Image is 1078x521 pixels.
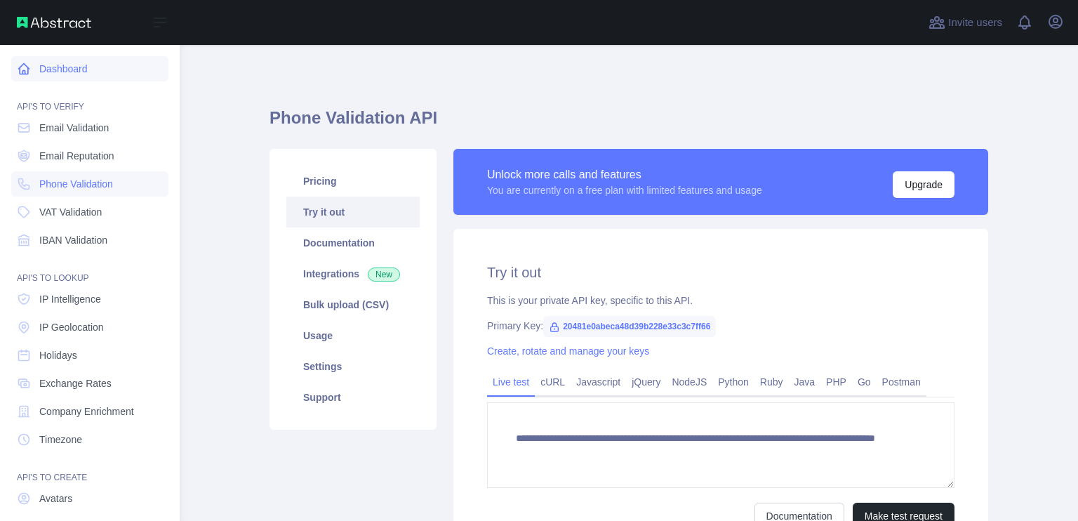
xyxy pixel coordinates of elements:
[11,427,168,452] a: Timezone
[39,404,134,418] span: Company Enrichment
[286,258,420,289] a: Integrations New
[39,376,112,390] span: Exchange Rates
[39,233,107,247] span: IBAN Validation
[286,166,420,197] a: Pricing
[39,121,109,135] span: Email Validation
[11,343,168,368] a: Holidays
[11,84,168,112] div: API'S TO VERIFY
[39,320,104,334] span: IP Geolocation
[39,433,82,447] span: Timezone
[11,171,168,197] a: Phone Validation
[877,371,926,393] a: Postman
[17,17,91,28] img: Abstract API
[893,171,954,198] button: Upgrade
[286,197,420,227] a: Try it out
[712,371,754,393] a: Python
[11,486,168,511] a: Avatars
[487,166,762,183] div: Unlock more calls and features
[286,382,420,413] a: Support
[286,227,420,258] a: Documentation
[39,177,113,191] span: Phone Validation
[789,371,821,393] a: Java
[286,289,420,320] a: Bulk upload (CSV)
[269,107,988,140] h1: Phone Validation API
[11,371,168,396] a: Exchange Rates
[852,371,877,393] a: Go
[368,268,400,282] span: New
[11,115,168,140] a: Email Validation
[487,319,954,333] div: Primary Key:
[39,205,102,219] span: VAT Validation
[543,316,716,337] span: 20481e0abeca48d39b228e33c3c7ff66
[948,15,1002,31] span: Invite users
[286,351,420,382] a: Settings
[11,199,168,225] a: VAT Validation
[11,227,168,253] a: IBAN Validation
[11,315,168,340] a: IP Geolocation
[487,183,762,197] div: You are currently on a free plan with limited features and usage
[11,286,168,312] a: IP Intelligence
[820,371,852,393] a: PHP
[571,371,626,393] a: Javascript
[626,371,666,393] a: jQuery
[666,371,712,393] a: NodeJS
[286,320,420,351] a: Usage
[39,149,114,163] span: Email Reputation
[39,292,101,306] span: IP Intelligence
[11,455,168,483] div: API'S TO CREATE
[39,492,72,506] span: Avatars
[11,399,168,424] a: Company Enrichment
[487,263,954,282] h2: Try it out
[39,348,77,362] span: Holidays
[11,256,168,284] div: API'S TO LOOKUP
[754,371,789,393] a: Ruby
[535,371,571,393] a: cURL
[487,345,649,357] a: Create, rotate and manage your keys
[11,143,168,169] a: Email Reputation
[926,11,1005,34] button: Invite users
[487,371,535,393] a: Live test
[487,294,954,308] div: This is your private API key, specific to this API.
[11,56,168,81] a: Dashboard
